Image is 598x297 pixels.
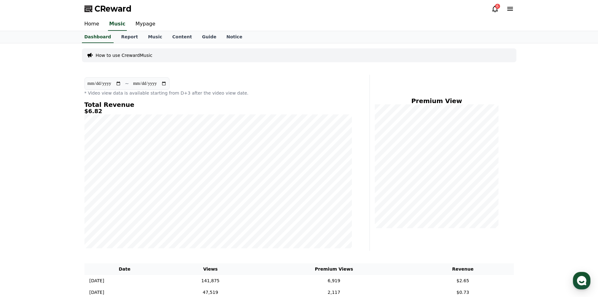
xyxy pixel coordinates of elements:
[491,5,499,13] a: 6
[89,289,104,296] p: [DATE]
[89,278,104,284] p: [DATE]
[84,101,352,108] h4: Total Revenue
[412,263,514,275] th: Revenue
[495,4,500,9] div: 6
[96,52,153,58] a: How to use CrewardMusic
[131,18,160,31] a: Mypage
[84,4,132,14] a: CReward
[125,80,129,87] p: ~
[256,263,412,275] th: Premium Views
[165,275,256,287] td: 141,875
[116,31,143,43] a: Report
[79,18,104,31] a: Home
[84,263,165,275] th: Date
[256,275,412,287] td: 6,919
[143,31,167,43] a: Music
[165,263,256,275] th: Views
[84,90,352,96] p: * Video view data is available starting from D+3 after the video view date.
[221,31,247,43] a: Notice
[412,275,514,287] td: $2.65
[94,4,132,14] span: CReward
[108,18,127,31] a: Music
[84,108,352,114] h5: $6.82
[375,97,499,104] h4: Premium View
[197,31,221,43] a: Guide
[82,31,114,43] a: Dashboard
[167,31,197,43] a: Content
